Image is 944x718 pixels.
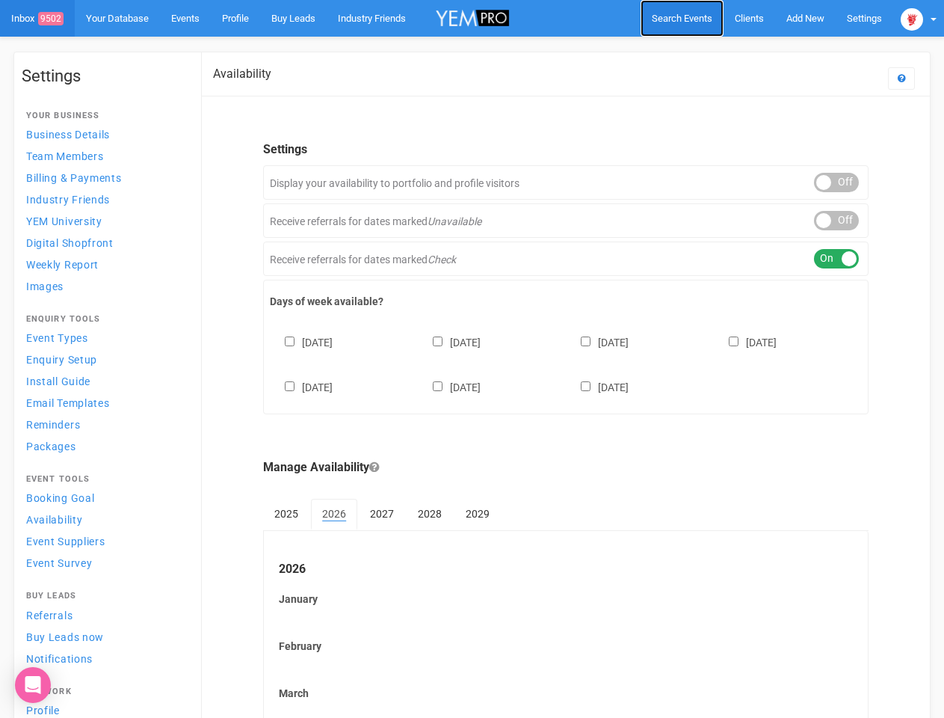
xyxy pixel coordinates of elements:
a: Enquiry Setup [22,349,186,369]
label: [DATE] [270,378,333,395]
a: 2027 [359,499,405,529]
input: [DATE] [285,337,294,346]
span: Digital Shopfront [26,237,114,249]
span: Enquiry Setup [26,354,97,366]
span: Weekly Report [26,259,99,271]
h4: Event Tools [26,475,182,484]
legend: Manage Availability [263,459,869,476]
span: Team Members [26,150,103,162]
input: [DATE] [285,381,294,391]
span: Email Templates [26,397,110,409]
em: Check [428,254,456,266]
a: 2028 [407,499,453,529]
label: [DATE] [418,334,481,350]
span: Availability [26,514,82,526]
label: [DATE] [566,334,629,350]
label: [DATE] [270,334,333,350]
div: Display your availability to portfolio and profile visitors [263,165,869,200]
span: Images [26,280,64,292]
span: Clients [735,13,764,24]
a: Notifications [22,648,186,669]
a: Billing & Payments [22,168,186,188]
label: February [279,639,853,654]
span: Event Types [26,332,88,344]
input: [DATE] [433,337,442,346]
span: 9502 [38,12,64,25]
span: Add New [786,13,824,24]
input: [DATE] [729,337,738,346]
a: 2029 [454,499,501,529]
h1: Settings [22,67,186,85]
span: Booking Goal [26,492,94,504]
span: Event Survey [26,557,92,569]
a: 2026 [311,499,357,530]
a: Event Survey [22,553,186,573]
a: Industry Friends [22,189,186,209]
a: Team Members [22,146,186,166]
span: Packages [26,441,76,452]
a: Email Templates [22,393,186,413]
span: Billing & Payments [26,172,122,184]
a: Weekly Report [22,254,186,274]
div: Receive referrals for dates marked [263,203,869,238]
label: Days of week available? [270,294,862,309]
h2: Availability [213,67,271,81]
a: Digital Shopfront [22,233,186,253]
a: Business Details [22,124,186,144]
span: Notifications [26,653,93,665]
a: Event Types [22,328,186,348]
img: open-uri20250107-2-1pbi2ie [901,8,923,31]
label: March [279,686,853,701]
h4: Buy Leads [26,592,182,601]
span: Reminders [26,419,80,431]
a: YEM University [22,211,186,231]
label: [DATE] [566,378,629,395]
span: Search Events [652,13,712,24]
span: Install Guide [26,375,90,387]
h4: Enquiry Tools [26,315,182,324]
a: Reminders [22,414,186,435]
span: Business Details [26,129,110,141]
legend: Settings [263,141,869,159]
a: Buy Leads now [22,627,186,647]
a: Packages [22,436,186,456]
label: January [279,592,853,607]
div: Open Intercom Messenger [15,667,51,703]
a: Booking Goal [22,488,186,508]
a: Availability [22,509,186,530]
input: [DATE] [581,381,590,391]
span: Event Suppliers [26,536,105,547]
a: Referrals [22,605,186,625]
a: Install Guide [22,371,186,391]
a: Event Suppliers [22,531,186,551]
div: Receive referrals for dates marked [263,242,869,276]
input: [DATE] [433,381,442,391]
span: YEM University [26,215,102,227]
label: [DATE] [418,378,481,395]
a: 2025 [263,499,309,529]
legend: 2026 [279,561,853,578]
a: Images [22,276,186,296]
h4: Network [26,687,182,696]
label: [DATE] [714,334,777,350]
input: [DATE] [581,337,590,346]
em: Unavailable [428,215,481,227]
h4: Your Business [26,111,182,120]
